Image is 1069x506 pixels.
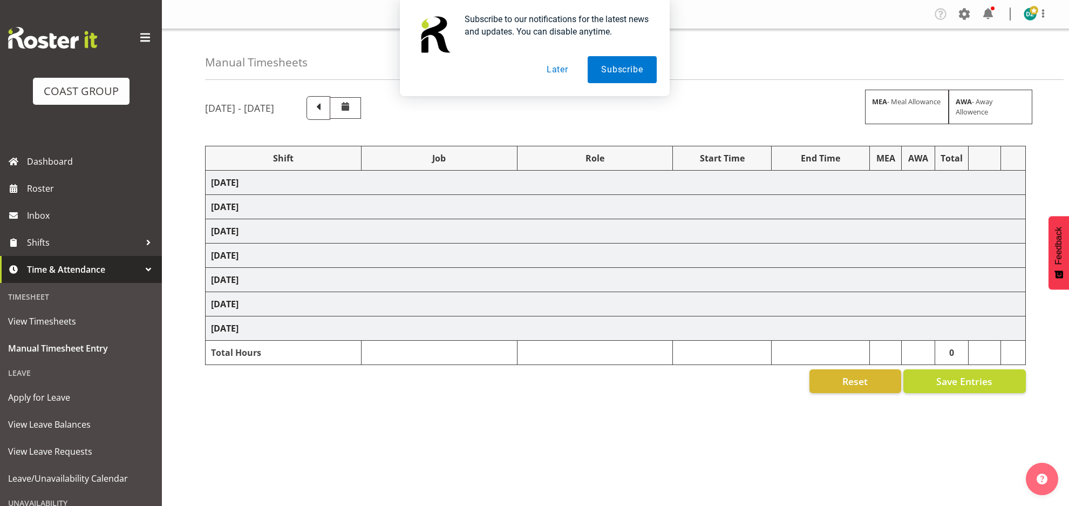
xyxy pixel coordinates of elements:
span: View Leave Balances [8,416,154,433]
div: Role [523,152,668,165]
td: [DATE] [206,171,1026,195]
button: Later [533,56,582,83]
span: Shifts [27,234,140,251]
a: View Timesheets [3,308,159,335]
div: Subscribe to our notifications for the latest news and updates. You can disable anytime. [456,13,657,38]
div: Job [367,152,512,165]
div: End Time [777,152,864,165]
button: Feedback - Show survey [1048,216,1069,289]
span: Reset [842,374,868,388]
span: Leave/Unavailability Calendar [8,470,154,487]
td: [DATE] [206,195,1026,219]
a: Apply for Leave [3,384,159,411]
td: Total Hours [206,341,362,365]
td: [DATE] [206,244,1026,268]
div: Leave [3,362,159,384]
span: View Timesheets [8,313,154,329]
a: Leave/Unavailability Calendar [3,465,159,492]
a: View Leave Requests [3,438,159,465]
img: help-xxl-2.png [1037,474,1047,484]
div: Timesheet [3,286,159,308]
div: Shift [211,152,356,165]
span: Feedback [1054,227,1064,265]
span: Save Entries [936,374,992,388]
button: Save Entries [903,369,1026,393]
span: Apply for Leave [8,389,154,406]
td: [DATE] [206,316,1026,341]
img: notification icon [413,13,456,56]
span: Time & Attendance [27,261,140,278]
td: [DATE] [206,268,1026,292]
span: Roster [27,180,156,197]
button: Subscribe [588,56,656,83]
td: 0 [935,341,968,365]
h5: [DATE] - [DATE] [205,102,274,114]
button: Reset [809,369,901,393]
td: [DATE] [206,219,1026,244]
span: Dashboard [27,153,156,170]
a: View Leave Balances [3,411,159,438]
td: [DATE] [206,292,1026,316]
span: Manual Timesheet Entry [8,340,154,356]
a: Manual Timesheet Entry [3,335,159,362]
span: View Leave Requests [8,443,154,460]
div: Start Time [678,152,765,165]
span: Inbox [27,207,156,224]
